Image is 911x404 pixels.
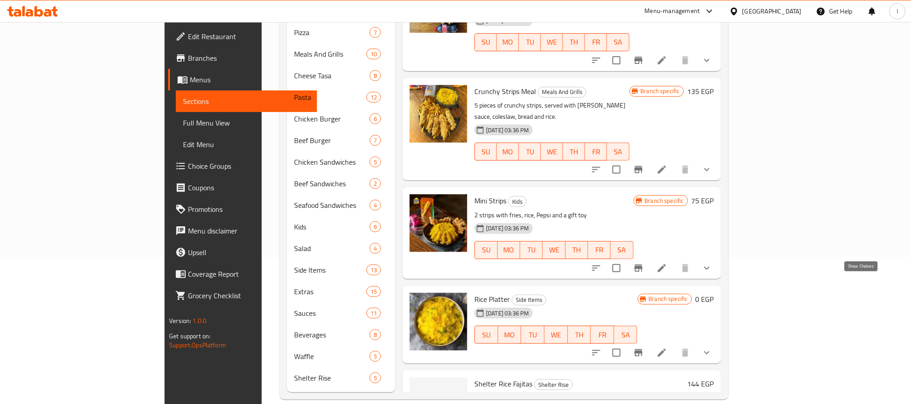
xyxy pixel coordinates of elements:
span: Shelter Rise [535,380,572,390]
div: Menu-management [645,6,700,17]
span: 5 [370,158,380,166]
span: FR [589,145,603,158]
span: SA [611,145,625,158]
span: TH [567,145,581,158]
span: 15 [367,287,380,296]
button: TH [566,241,588,259]
span: Branch specific [645,295,692,303]
div: Cheese Tasa [294,70,370,81]
a: Edit menu item [656,347,667,358]
a: Coverage Report [168,263,317,285]
span: Promotions [188,204,309,215]
span: Choice Groups [188,161,309,171]
a: Support.OpsPlatform [169,339,226,351]
h6: 144 EGP [688,377,714,390]
button: WE [545,326,568,344]
img: Rice Platter [410,293,467,350]
span: Side Items [512,295,546,305]
span: I [897,6,898,16]
div: items [370,329,381,340]
button: FR [588,241,611,259]
div: [GEOGRAPHIC_DATA] [742,6,802,16]
div: Side Items13 [287,259,395,281]
a: Edit Menu [176,134,317,155]
div: Cheese Tasa8 [287,65,395,86]
a: Branches [168,47,317,69]
span: 12 [367,93,380,102]
button: TU [519,143,541,161]
span: Waffle [294,351,370,362]
p: 2 strips with fries, rice, Pepsi and a gift toy [474,210,633,221]
div: Pizza7 [287,22,395,43]
button: Branch-specific-item [628,49,649,71]
span: Menus [190,74,309,85]
button: show more [696,342,718,364]
span: Shelter Rice Fajitas [474,377,532,391]
span: Mini Strips [474,194,506,207]
a: Grocery Checklist [168,285,317,306]
span: Grocery Checklist [188,290,309,301]
span: 5 [370,374,380,382]
div: items [370,157,381,167]
span: Seafood Sandwiches [294,200,370,211]
div: Sauces11 [287,302,395,324]
span: Kids [294,221,370,232]
div: items [366,286,381,297]
span: Meals And Grills [294,49,366,59]
h6: 135 EGP [688,85,714,98]
div: Beef Sandwiches2 [287,173,395,194]
span: SA [611,36,625,49]
span: 5 [370,352,380,361]
svg: Show Choices [701,55,712,66]
div: Shelter Rise5 [287,367,395,389]
span: Kids [509,197,526,207]
div: items [370,373,381,383]
div: items [370,221,381,232]
svg: Show Choices [701,164,712,175]
div: items [370,135,381,146]
button: TU [521,326,545,344]
button: FR [585,143,607,161]
button: Branch-specific-item [628,257,649,279]
span: 4 [370,244,380,253]
span: Get support on: [169,330,210,342]
div: Waffle5 [287,346,395,367]
span: Menu disclaimer [188,225,309,236]
a: Edit menu item [656,164,667,175]
a: Edit Restaurant [168,26,317,47]
span: Edit Menu [183,139,309,150]
span: WE [548,328,564,341]
span: SA [618,328,634,341]
button: Branch-specific-item [628,342,649,364]
img: Crunchy Strips Meal [410,85,467,143]
div: Salad4 [287,238,395,259]
span: SU [478,36,493,49]
span: Side Items [294,265,366,275]
span: Chicken Sandwiches [294,157,370,167]
button: MO [498,326,522,344]
span: TH [569,243,585,256]
span: Coverage Report [188,269,309,279]
a: Edit menu item [656,263,667,274]
span: MO [502,328,518,341]
img: Mini Strips [410,194,467,252]
button: show more [696,159,718,180]
button: sort-choices [585,342,607,364]
span: TH [572,328,588,341]
span: TU [525,328,541,341]
button: TH [568,326,591,344]
span: Salad [294,243,370,254]
span: Beef Burger [294,135,370,146]
span: 2 [370,180,380,188]
span: Extras [294,286,366,297]
button: MO [498,241,520,259]
span: Meals And Grills [538,87,586,97]
button: delete [674,257,696,279]
h6: 75 EGP [692,194,714,207]
span: 13 [367,266,380,274]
